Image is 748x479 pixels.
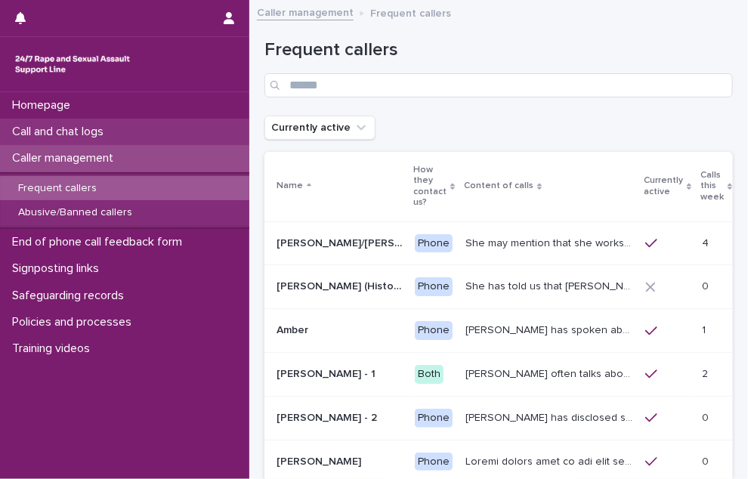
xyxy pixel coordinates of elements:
[277,365,379,381] p: [PERSON_NAME] - 1
[6,98,82,113] p: Homepage
[277,321,311,337] p: Amber
[6,315,144,329] p: Policies and processes
[6,182,109,195] p: Frequent callers
[702,234,712,250] p: 4
[413,162,447,212] p: How they contact us?
[415,277,453,296] div: Phone
[6,341,102,356] p: Training videos
[12,49,133,79] img: rhQMoQhaT3yELyF149Cw
[6,151,125,165] p: Caller management
[415,321,453,340] div: Phone
[277,409,380,425] p: [PERSON_NAME] - 2
[277,277,406,293] p: Alison (Historic Plan)
[6,125,116,139] p: Call and chat logs
[6,206,144,219] p: Abusive/Banned callers
[6,235,194,249] p: End of phone call feedback form
[700,167,724,206] p: Calls this week
[702,365,711,381] p: 2
[702,321,709,337] p: 1
[277,453,364,468] p: [PERSON_NAME]
[6,261,111,276] p: Signposting links
[415,365,444,384] div: Both
[465,365,636,381] p: Amy often talks about being raped a night before or 2 weeks ago or a month ago. She also makes re...
[465,453,636,468] p: Andrew shared that he has been raped and beaten by a group of men in or near his home twice withi...
[6,289,136,303] p: Safeguarding records
[465,277,636,293] p: She has told us that Prince Andrew was involved with her abuse. Men from Hollywood (or 'Hollywood...
[702,277,712,293] p: 0
[415,453,453,471] div: Phone
[465,234,636,250] p: She may mention that she works as a Nanny, looking after two children. Abbie / Emily has let us k...
[370,4,451,20] p: Frequent callers
[264,73,733,97] input: Search
[277,178,303,194] p: Name
[257,3,354,20] a: Caller management
[465,321,636,337] p: Amber has spoken about multiple experiences of sexual abuse. Amber told us she is now 18 (as of 0...
[415,409,453,428] div: Phone
[465,409,636,425] p: Amy has disclosed she has survived two rapes, one in the UK and the other in Australia in 2013. S...
[464,178,533,194] p: Content of calls
[702,453,712,468] p: 0
[415,234,453,253] div: Phone
[277,234,406,250] p: Abbie/Emily (Anon/'I don't know'/'I can't remember')
[702,409,712,425] p: 0
[264,39,733,61] h1: Frequent callers
[644,172,683,200] p: Currently active
[264,116,376,140] button: Currently active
